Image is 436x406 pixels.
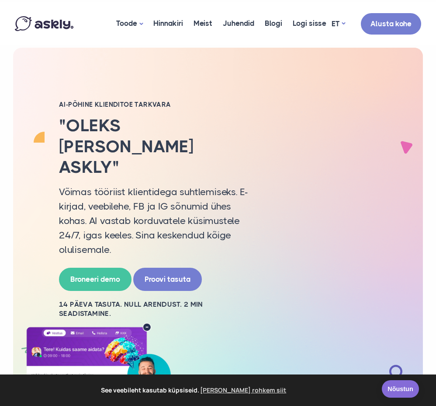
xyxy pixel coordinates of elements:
[59,115,251,178] h2: "Oleks [PERSON_NAME] Askly"
[133,268,202,291] a: Proovi tasuta
[382,380,419,398] a: Nõustun
[148,2,188,45] a: Hinnakiri
[287,2,332,45] a: Logi sisse
[13,384,376,397] span: See veebileht kasutab küpsiseid.
[111,2,148,45] a: Toode
[260,2,287,45] a: Blogi
[59,100,251,109] h2: AI-PÕHINE KLIENDITOE TARKVARA
[59,268,131,291] a: Broneeri demo
[59,185,251,257] p: Võimas tööriist klientidega suhtlemiseks. E-kirjad, veebilehe, FB ja IG sõnumid ühes kohas. AI va...
[59,300,251,318] h2: 14 PÄEVA TASUTA. NULL ARENDUST. 2 MIN SEADISTAMINE.
[15,16,73,31] img: Askly
[361,13,421,35] a: Alusta kohe
[199,384,288,397] a: learn more about cookies
[332,17,345,30] a: ET
[188,2,218,45] a: Meist
[218,2,260,45] a: Juhendid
